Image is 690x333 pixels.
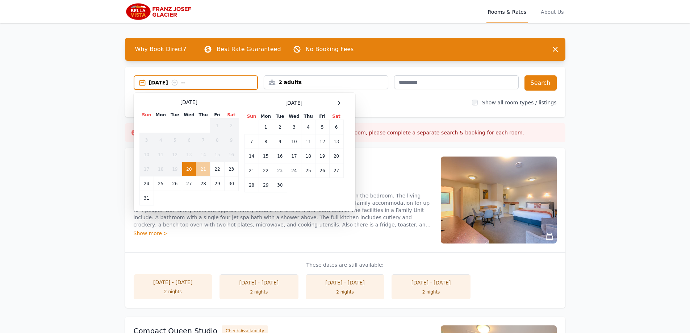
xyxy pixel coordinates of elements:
[168,162,182,176] td: 19
[224,133,238,147] td: 9
[287,149,301,163] td: 17
[273,149,287,163] td: 16
[139,112,154,118] th: Sun
[273,178,287,192] td: 30
[182,112,196,118] th: Wed
[301,163,315,178] td: 25
[287,113,301,120] th: Wed
[273,120,287,134] td: 2
[217,45,281,54] p: Best Rate Guaranteed
[139,191,154,205] td: 31
[329,149,343,163] td: 20
[244,113,259,120] th: Sun
[210,147,224,162] td: 15
[168,147,182,162] td: 12
[210,176,224,191] td: 29
[259,134,273,149] td: 8
[329,120,343,134] td: 6
[139,147,154,162] td: 10
[139,162,154,176] td: 17
[154,176,168,191] td: 25
[329,134,343,149] td: 13
[210,133,224,147] td: 8
[154,133,168,147] td: 4
[180,99,197,106] span: [DATE]
[196,147,210,162] td: 14
[210,162,224,176] td: 22
[196,133,210,147] td: 7
[315,134,329,149] td: 12
[182,133,196,147] td: 6
[301,120,315,134] td: 4
[244,178,259,192] td: 28
[287,120,301,134] td: 3
[168,133,182,147] td: 5
[154,147,168,162] td: 11
[273,134,287,149] td: 9
[244,163,259,178] td: 21
[329,163,343,178] td: 27
[129,42,192,57] span: Why Book Direct?
[315,113,329,120] th: Fri
[301,149,315,163] td: 18
[315,163,329,178] td: 26
[224,118,238,133] td: 2
[259,163,273,178] td: 22
[141,279,205,286] div: [DATE] - [DATE]
[168,176,182,191] td: 26
[244,149,259,163] td: 14
[182,162,196,176] td: 20
[168,112,182,118] th: Tue
[399,279,463,286] div: [DATE] - [DATE]
[259,113,273,120] th: Mon
[182,176,196,191] td: 27
[139,133,154,147] td: 3
[306,45,354,54] p: No Booking Fees
[141,289,205,295] div: 2 nights
[134,261,557,269] p: These dates are still available:
[315,120,329,134] td: 5
[524,75,557,91] button: Search
[313,279,377,286] div: [DATE] - [DATE]
[259,149,273,163] td: 15
[482,100,556,105] label: Show all room types / listings
[154,112,168,118] th: Mon
[259,178,273,192] td: 29
[313,289,377,295] div: 2 nights
[154,162,168,176] td: 18
[210,118,224,133] td: 1
[196,162,210,176] td: 21
[273,163,287,178] td: 23
[287,163,301,178] td: 24
[301,134,315,149] td: 11
[125,3,195,20] img: Bella Vista Franz Josef Glacier
[182,147,196,162] td: 13
[224,112,238,118] th: Sat
[224,162,238,176] td: 23
[273,113,287,120] th: Tue
[224,147,238,162] td: 16
[287,134,301,149] td: 10
[285,99,302,107] span: [DATE]
[227,289,291,295] div: 2 nights
[301,113,315,120] th: Thu
[224,176,238,191] td: 30
[134,230,432,237] div: Show more >
[315,149,329,163] td: 19
[259,120,273,134] td: 1
[196,112,210,118] th: Thu
[227,279,291,286] div: [DATE] - [DATE]
[399,289,463,295] div: 2 nights
[149,79,258,86] div: [DATE] --
[196,176,210,191] td: 28
[329,113,343,120] th: Sat
[210,112,224,118] th: Fri
[264,79,388,86] div: 2 adults
[134,192,432,228] p: A one bedroom unit which has a queen size bed in the living area and two single beds in the bedro...
[244,134,259,149] td: 7
[139,176,154,191] td: 24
